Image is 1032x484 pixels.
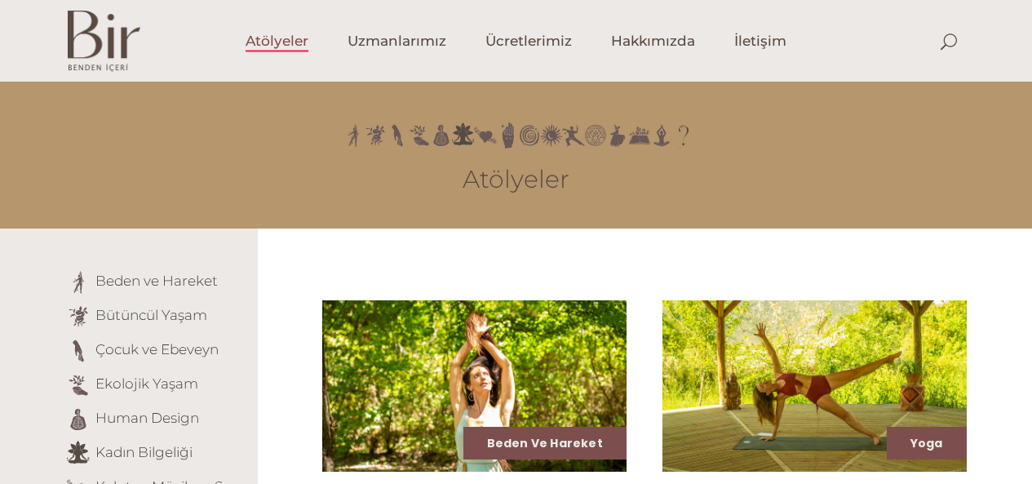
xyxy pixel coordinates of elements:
a: Kadın Bilgeliği [95,444,193,460]
a: Bütüncül Yaşam [95,307,207,323]
span: Hakkımızda [611,32,695,51]
span: Uzmanlarımız [348,32,446,51]
a: Beden ve Hareket [95,273,218,289]
span: Ücretlerimiz [485,32,572,51]
a: Çocuk ve Ebeveyn [95,341,219,357]
a: Beden ve Hareket [487,435,603,451]
span: İletişim [734,32,786,51]
span: Atölyeler [246,32,308,51]
a: Ekolojik Yaşam [95,375,198,392]
a: Human Design [95,410,199,426]
a: Yoga [910,435,943,451]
